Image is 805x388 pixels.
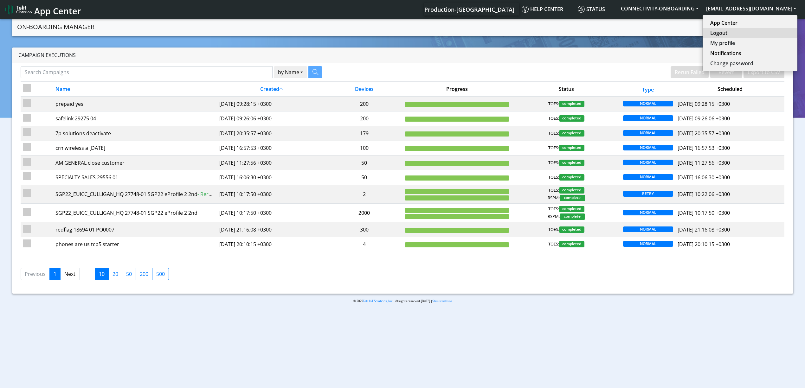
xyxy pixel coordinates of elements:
[55,190,215,198] div: SGP22_EUICC_CULLIGAN_HQ 27748-01 SGP22 eProfile 2 2nd
[122,268,136,280] label: 50
[217,155,326,170] td: [DATE] 11:27:56 +0300
[678,226,730,233] span: [DATE] 21:16:08 +0300
[217,82,326,97] th: Created
[5,3,80,16] a: App Center
[623,241,673,247] span: NORMAL
[49,268,61,280] a: 1
[5,4,32,15] img: logo-telit-cinterion-gw-new.png
[678,130,730,137] span: [DATE] 20:35:57 +0300
[217,141,326,155] td: [DATE] 16:57:53 +0300
[710,49,790,57] a: Notifications
[55,144,215,152] div: crn wireless a [DATE]
[560,195,585,201] span: complete
[559,226,584,233] span: completed
[217,170,326,185] td: [DATE] 16:06:30 +0300
[217,111,326,126] td: [DATE] 09:26:06 +0300
[55,159,215,167] div: AM GENERAL close customer
[702,3,800,14] button: [EMAIL_ADDRESS][DOMAIN_NAME]
[548,187,559,194] span: TOES:
[217,126,326,141] td: [DATE] 20:35:57 +0300
[217,204,326,222] td: [DATE] 10:17:50 +0300
[55,100,215,108] div: prepaid yes
[197,191,215,198] span: - Rerun
[703,48,797,58] button: Notifications
[548,226,559,233] span: TOES:
[575,3,617,16] a: Status
[559,241,584,247] span: completed
[678,115,730,122] span: [DATE] 09:26:06 +0300
[678,241,730,248] span: [DATE] 20:10:15 +0300
[623,191,673,197] span: RETRY
[548,130,559,137] span: TOES:
[217,96,326,111] td: [DATE] 09:28:15 +0300
[617,3,702,14] button: CONNECTIVITY-ONBOARDING
[559,174,584,181] span: completed
[559,160,584,166] span: completed
[548,241,559,247] span: TOES:
[432,299,452,303] a: Status website
[12,48,793,63] div: Campaign Executions
[548,160,559,166] span: TOES:
[217,185,326,203] td: [DATE] 10:17:50 +0300
[55,115,215,122] div: safelink 29275 04
[95,268,109,280] label: 10
[424,6,514,13] span: Production-[GEOGRAPHIC_DATA]
[522,6,563,13] span: Help center
[519,3,575,16] a: Help center
[55,226,215,233] div: redflag 18694 01 PO0007
[60,268,80,280] a: Next
[623,130,673,136] span: NORMAL
[548,115,559,122] span: TOES:
[559,145,584,151] span: completed
[623,210,673,215] span: NORMAL
[621,82,675,97] th: Type
[326,141,402,155] td: 100
[55,174,215,181] div: SPECIALTY SALES 29556 01
[623,160,673,165] span: NORMAL
[623,115,673,121] span: NORMAL
[703,18,797,28] button: App Center
[326,126,402,141] td: 179
[560,213,585,220] span: complete
[559,101,584,107] span: completed
[675,82,784,97] th: Scheduled
[217,237,326,251] td: [DATE] 20:10:15 +0300
[326,155,402,170] td: 50
[55,130,215,137] div: 7p solutions deactivate
[703,28,797,38] button: Logout
[21,66,273,78] input: Search Campaigns
[703,38,797,48] button: My profile
[512,82,621,97] th: Status
[206,299,599,303] p: © 2025 . All rights reserved.[DATE] |
[326,111,402,126] td: 200
[678,191,730,198] span: [DATE] 10:22:06 +0300
[548,145,559,151] span: TOES:
[152,268,169,280] label: 500
[55,240,215,248] div: phones are us tcp5 starter
[559,130,584,137] span: completed
[678,174,730,181] span: [DATE] 16:06:30 +0300
[424,3,514,16] a: Your current platform instance
[548,174,559,181] span: TOES:
[678,144,730,151] span: [DATE] 16:57:53 +0300
[326,82,402,97] th: Devices
[548,206,559,212] span: TOES:
[136,268,152,280] label: 200
[53,82,217,97] th: Name
[678,209,730,216] span: [DATE] 10:17:50 +0300
[671,66,709,78] button: Rerun Failed
[744,66,784,78] button: Export to CSV
[326,222,402,237] td: 300
[678,100,730,107] span: [DATE] 09:28:15 +0300
[363,299,394,303] a: Telit IoT Solutions, Inc.
[326,96,402,111] td: 200
[623,145,673,150] span: NORMAL
[326,185,402,203] td: 2
[559,206,584,212] span: completed
[623,101,673,106] span: NORMAL
[710,66,742,78] button: Revert
[17,21,94,33] a: On-Boarding Manager
[548,213,560,220] span: RSPM:
[402,82,512,97] th: Progress
[710,19,790,27] a: App Center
